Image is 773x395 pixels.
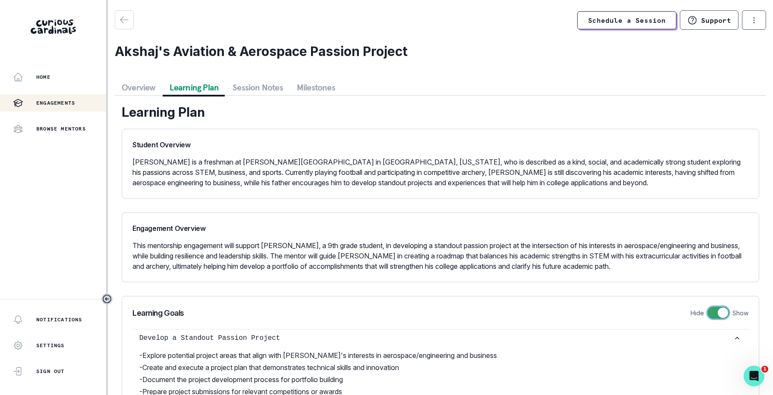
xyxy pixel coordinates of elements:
p: [PERSON_NAME] is a freshman at [PERSON_NAME][GEOGRAPHIC_DATA] in [GEOGRAPHIC_DATA], [US_STATE], w... [132,157,748,188]
p: This mentorship engagement will support [PERSON_NAME], a 9th grade student, in developing a stand... [132,240,748,271]
p: Browse Mentors [36,125,86,132]
img: Curious Cardinals Logo [31,19,76,34]
p: Learning Goals [132,307,184,319]
p: Show [732,308,748,317]
button: Develop a Standout Passion Project [132,330,748,347]
button: Support [680,10,738,30]
p: Notifications [36,316,82,323]
iframe: Intercom live chat [744,366,764,386]
button: Learning Plan [163,80,226,95]
p: Engagement Overview [132,223,748,233]
span: 1 [761,366,768,373]
p: Settings [36,342,65,349]
button: Session Notes [226,80,290,95]
p: - Explore potential project areas that align with [PERSON_NAME]'s interests in aerospace/engineer... [139,350,742,361]
a: Schedule a Session [577,11,676,29]
p: Support [701,16,731,25]
button: options [742,10,766,30]
button: Overview [115,80,163,95]
p: - Document the project development process for portfolio building [139,374,742,385]
h2: Akshaj's Aviation & Aerospace Passion Project [115,44,766,59]
p: Hide [691,308,704,317]
p: Develop a Standout Passion Project [139,333,733,343]
p: Engagements [36,100,75,106]
button: Toggle sidebar [101,293,113,305]
p: Sign Out [36,368,65,375]
p: Home [36,74,50,81]
div: Learning Plan [122,103,759,122]
p: - Create and execute a project plan that demonstrates technical skills and innovation [139,362,742,373]
button: Milestones [290,80,342,95]
p: Student Overview [132,140,748,150]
